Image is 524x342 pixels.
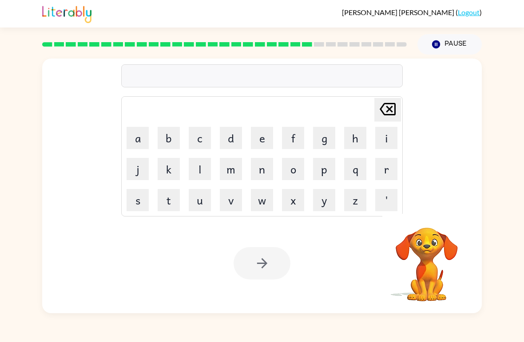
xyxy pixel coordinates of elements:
[313,127,335,149] button: g
[189,127,211,149] button: c
[282,158,304,180] button: o
[42,4,91,23] img: Literably
[313,189,335,211] button: y
[344,189,366,211] button: z
[417,34,482,55] button: Pause
[127,189,149,211] button: s
[189,189,211,211] button: u
[344,127,366,149] button: h
[189,158,211,180] button: l
[344,158,366,180] button: q
[158,189,180,211] button: t
[251,189,273,211] button: w
[375,189,397,211] button: '
[375,158,397,180] button: r
[375,127,397,149] button: i
[251,158,273,180] button: n
[342,8,456,16] span: [PERSON_NAME] [PERSON_NAME]
[158,127,180,149] button: b
[220,189,242,211] button: v
[220,158,242,180] button: m
[127,158,149,180] button: j
[342,8,482,16] div: ( )
[220,127,242,149] button: d
[127,127,149,149] button: a
[251,127,273,149] button: e
[313,158,335,180] button: p
[382,214,471,303] video: Your browser must support playing .mp4 files to use Literably. Please try using another browser.
[282,189,304,211] button: x
[158,158,180,180] button: k
[282,127,304,149] button: f
[458,8,480,16] a: Logout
